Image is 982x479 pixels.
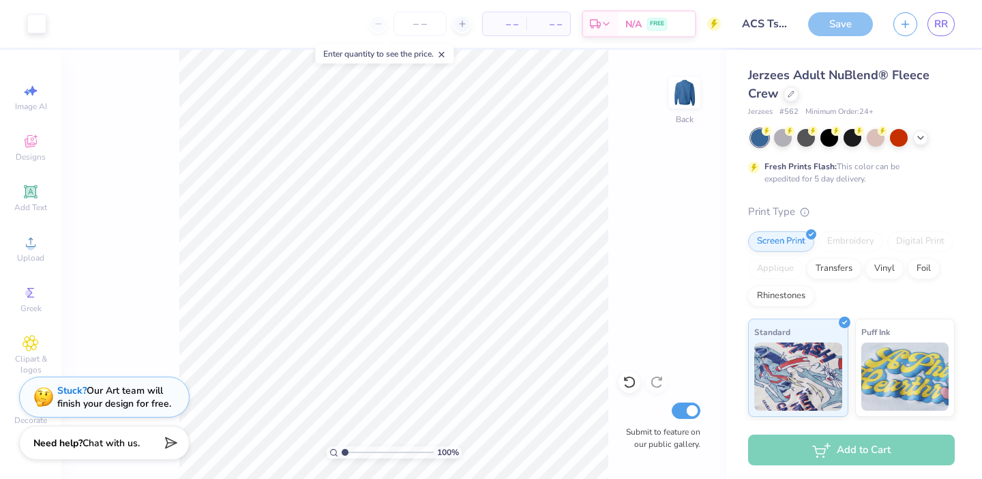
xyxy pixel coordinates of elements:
div: Print Type [748,204,955,220]
span: Jerzees [748,106,773,118]
img: Puff Ink [861,343,949,411]
span: Puff Ink [861,325,890,339]
span: – – [535,17,562,31]
input: – – [393,12,447,36]
img: Standard [754,343,842,411]
div: Rhinestones [748,286,814,306]
strong: Need help? [33,437,83,450]
span: Designs [16,151,46,162]
div: Our Art team will finish your design for free. [57,384,171,410]
span: Minimum Order: 24 + [805,106,874,118]
strong: Fresh Prints Flash: [764,161,837,172]
span: RR [934,16,948,32]
div: Enter quantity to see the price. [316,44,454,63]
div: Vinyl [865,259,904,279]
div: Digital Print [887,231,953,252]
span: Greek [20,303,42,314]
span: Jerzees Adult NuBlend® Fleece Crew [748,67,929,102]
span: FREE [650,19,664,29]
span: 100 % [437,446,459,459]
span: # 562 [779,106,799,118]
strong: Stuck? [57,384,87,397]
div: Embroidery [818,231,883,252]
span: Chat with us. [83,437,140,450]
a: RR [927,12,955,36]
div: Applique [748,259,803,279]
div: Foil [908,259,940,279]
span: – – [491,17,518,31]
span: Upload [17,252,44,263]
span: Add Text [14,202,47,213]
div: This color can be expedited for 5 day delivery. [764,160,932,185]
span: Standard [754,325,790,339]
span: Image AI [15,101,47,112]
div: Transfers [807,259,861,279]
img: Back [671,79,698,106]
label: Submit to feature on our public gallery. [619,426,700,450]
span: Decorate [14,415,47,426]
span: N/A [625,17,642,31]
span: Clipart & logos [7,353,55,375]
div: Screen Print [748,231,814,252]
input: Untitled Design [731,10,798,38]
div: Back [676,113,694,126]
